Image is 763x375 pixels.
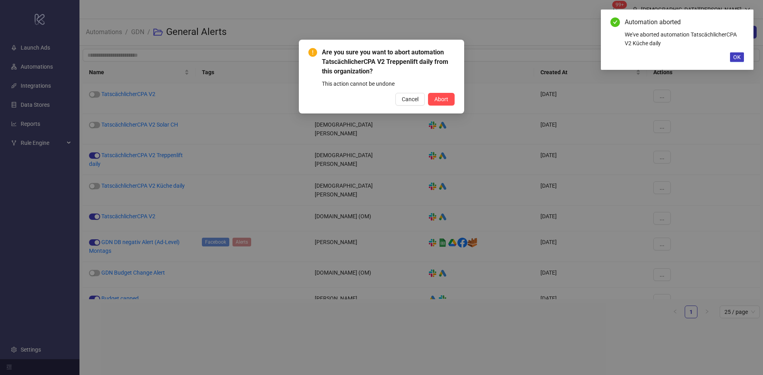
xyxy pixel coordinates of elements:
[730,52,744,62] button: OK
[735,17,744,26] a: Close
[402,96,418,102] span: Cancel
[434,96,448,102] span: Abort
[322,48,455,76] span: Are you sure you want to abort automation TatscächlicherCPA V2 Treppenlift daily from this organi...
[322,79,455,88] div: This action cannot be undone
[733,54,741,60] span: OK
[625,17,744,27] div: Automation aborted
[428,93,455,106] button: Abort
[625,30,744,48] div: We've aborted automation TatscächlicherCPA V2 Küche daily
[610,17,620,27] span: check-circle
[395,93,425,106] button: Cancel
[308,48,317,57] span: exclamation-circle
